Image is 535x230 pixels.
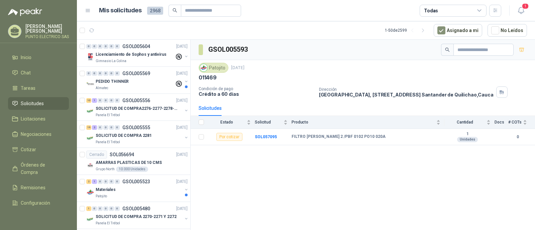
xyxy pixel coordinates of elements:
p: Materiales [96,187,116,193]
div: 0 [98,206,103,211]
span: Inicio [21,54,31,61]
p: Licenciamiento de Sophos y antivirus [96,51,167,58]
a: 0 0 0 0 0 0 GSOL005604[DATE] Company LogoLicenciamiento de Sophos y antivirusGimnasio La Colina [86,42,189,64]
a: Cotizar [8,143,69,156]
span: search [173,8,177,13]
div: 0 [103,206,108,211]
a: Negociaciones [8,128,69,141]
span: Producto [292,120,435,125]
div: 2 [92,125,97,130]
p: [DATE] [176,43,188,50]
img: Logo peakr [8,8,42,16]
b: 1 [444,132,491,137]
button: No Leídos [488,24,527,37]
a: CerradoSOL056694[DATE] Company LogoAMARRAS PLASTICAS DE 10 CMSGrupo North10.000 Unidades [77,148,190,175]
div: 0 [103,44,108,49]
span: 2968 [147,7,163,15]
p: [DATE] [176,206,188,212]
div: 0 [109,44,114,49]
div: 0 [103,98,108,103]
a: Remisiones [8,181,69,194]
div: 2 [86,179,91,184]
p: SOL056694 [110,152,134,157]
span: # COTs [508,120,522,125]
span: 1 [522,3,529,9]
div: 0 [86,71,91,76]
span: Negociaciones [21,131,51,138]
div: 0 [109,98,114,103]
p: Dirección [319,87,494,92]
span: Estado [208,120,245,125]
img: Company Logo [86,80,94,88]
img: Company Logo [200,64,207,71]
p: GSOL005556 [122,98,150,103]
span: Licitaciones [21,115,45,123]
p: PEDIDO THINNER [96,78,129,85]
div: 0 [92,44,97,49]
div: Por cotizar [216,133,242,141]
h3: GSOL005593 [208,44,249,55]
div: Cerrado [86,151,107,159]
p: 011469 [199,74,217,81]
p: Panela El Trébol [96,112,120,118]
div: 0 [98,125,103,130]
a: 2 1 0 0 0 0 GSOL005523[DATE] Company LogoMaterialesPatojito [86,178,189,199]
a: 0 0 0 0 0 0 GSOL005569[DATE] Company LogoPEDIDO THINNERAlmatec [86,69,189,91]
p: [DATE] [176,70,188,77]
p: Panela El Trébol [96,140,120,145]
div: 0 [115,71,120,76]
p: [PERSON_NAME] [PERSON_NAME] [25,24,69,33]
div: Todas [424,7,438,14]
p: [GEOGRAPHIC_DATA], [STREET_ADDRESS] Santander de Quilichao , Cauca [319,92,494,97]
div: 0 [98,98,103,103]
div: 0 [109,179,114,184]
div: 0 [115,206,120,211]
p: [DATE] [231,65,244,71]
b: 0 [508,134,527,140]
div: 0 [103,71,108,76]
th: Producto [292,116,444,129]
a: Manuales y ayuda [8,212,69,225]
p: Grupo North [96,167,115,172]
a: 19 2 0 0 0 0 GSOL005555[DATE] Company LogoSOLICITUD DE COMPRA 2281Panela El Trébol [86,124,189,145]
a: 1 0 0 0 0 0 GSOL005480[DATE] Company LogoSOLICITUD DE COMPRA 2270-2271 Y 2272Panela El Trébol [86,205,189,226]
p: GSOL005604 [122,44,150,49]
div: 0 [115,98,120,103]
a: Inicio [8,51,69,64]
div: 0 [115,179,120,184]
th: # COTs [508,116,535,129]
p: [DATE] [176,179,188,185]
b: FILTRO [PERSON_NAME] 2 /PBF 0102 PO10 020A [292,134,386,140]
a: Tareas [8,82,69,94]
div: 10.000 Unidades [116,167,148,172]
p: Gimnasio La Colina [96,58,126,64]
p: PUNTO ELECTRICO SAS [25,35,69,39]
a: Configuración [8,197,69,209]
th: Docs [495,116,508,129]
div: 0 [86,44,91,49]
button: Asignado a mi [434,24,482,37]
th: Solicitud [255,116,292,129]
p: SOLICITUD DE COMPRA 2281 [96,133,152,139]
div: 0 [109,125,114,130]
div: 0 [98,179,103,184]
span: Configuración [21,199,50,207]
th: Estado [208,116,255,129]
a: Chat [8,66,69,79]
div: 0 [103,179,108,184]
span: Cotizar [21,146,36,153]
a: Órdenes de Compra [8,159,69,179]
p: Panela El Trébol [96,221,120,226]
p: Crédito a 60 días [199,91,314,97]
p: SOLICITUD DE COMPRA 2270-2271 Y 2272 [96,214,177,220]
a: Licitaciones [8,112,69,125]
div: 1 [92,179,97,184]
div: 0 [115,44,120,49]
p: SOLICITUD DE COMPRA2276-2277-2278-2284-2285- [96,105,179,112]
p: Almatec [96,85,108,91]
span: search [445,47,450,52]
div: 0 [103,125,108,130]
h1: Mis solicitudes [99,6,142,15]
p: [DATE] [176,125,188,131]
a: 10 1 0 0 0 0 GSOL005556[DATE] Company LogoSOLICITUD DE COMPRA2276-2277-2278-2284-2285-Panela El T... [86,96,189,118]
